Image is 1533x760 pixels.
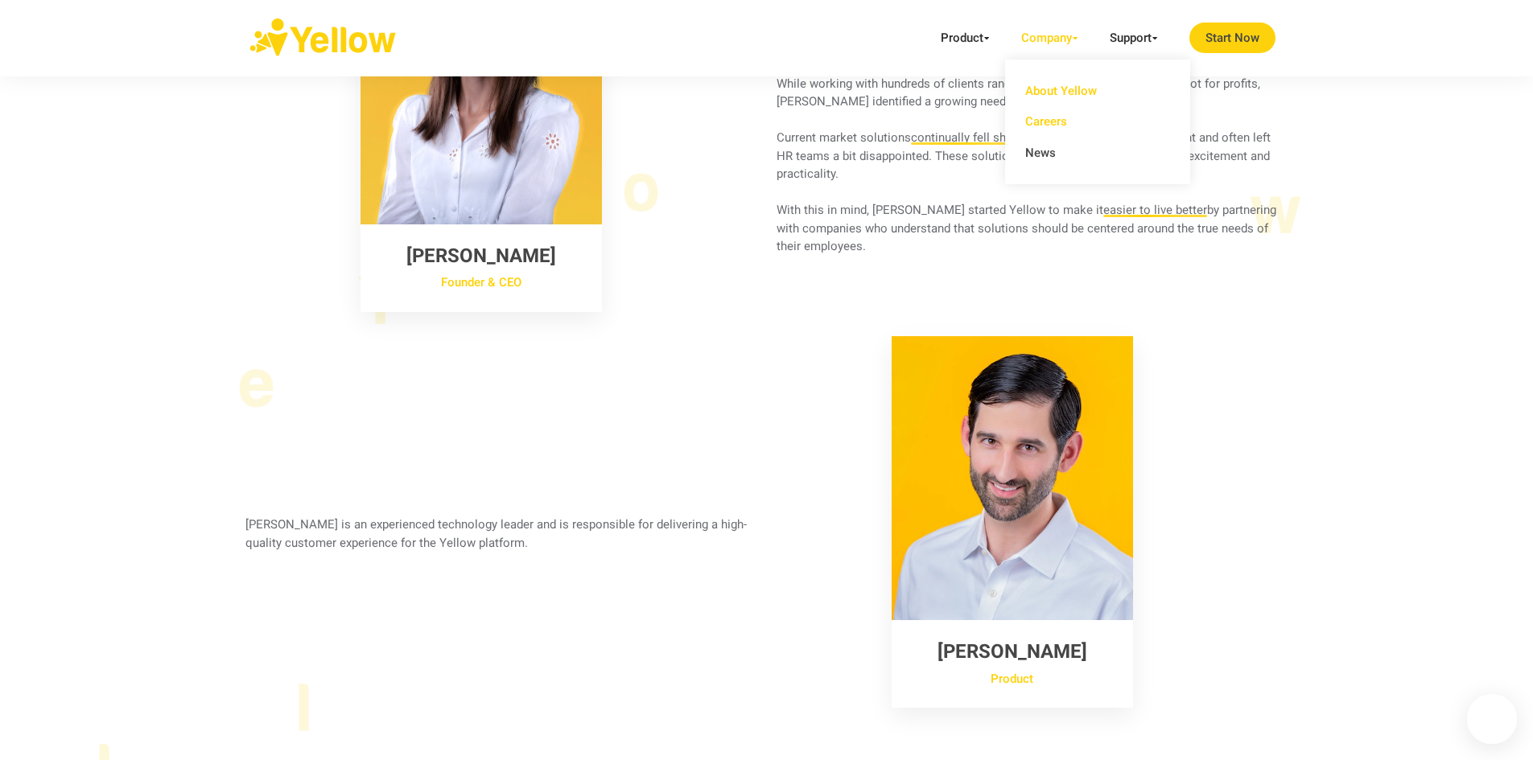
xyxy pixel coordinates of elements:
h3: [PERSON_NAME] [381,244,582,268]
div: [PERSON_NAME] is an experienced technology leader and is responsible for delivering a high-qualit... [236,516,767,552]
img: team [892,336,1133,620]
img: image [154,288,362,497]
h3: [PERSON_NAME] [912,640,1113,663]
img: logo [245,16,402,60]
span: Product [912,670,1113,688]
u: easier to live better [1103,203,1207,217]
a: About Yellow [1025,76,1170,107]
img: image [1212,149,1339,276]
span: Founder & CEO [381,273,582,292]
a: Careers [1025,106,1170,138]
a: News [1025,138,1170,169]
a: Start Now [1189,23,1275,53]
div: Yellow was founded by after spending 10 years working in the industry. While working with hundred... [767,20,1298,256]
a: Company [1021,29,1078,47]
a: Product [941,29,989,47]
a: Support [1110,29,1157,47]
u: continually fell short [911,130,1021,145]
